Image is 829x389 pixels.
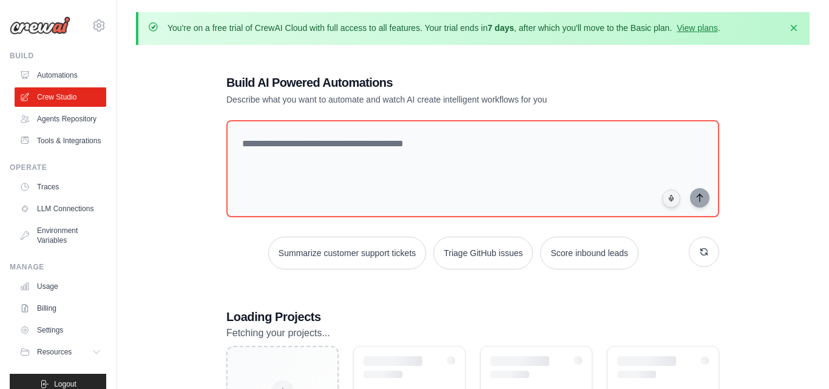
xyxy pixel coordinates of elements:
span: Resources [37,347,72,357]
h1: Build AI Powered Automations [226,74,634,91]
button: Get new suggestions [689,237,719,267]
a: Settings [15,320,106,340]
a: Billing [15,299,106,318]
a: View plans [677,23,717,33]
img: Logo [10,16,70,35]
strong: 7 days [487,23,514,33]
a: Environment Variables [15,221,106,250]
p: You're on a free trial of CrewAI Cloud with full access to all features. Your trial ends in , aft... [167,22,720,34]
div: Manage [10,262,106,272]
p: Fetching your projects... [226,325,719,341]
a: Usage [15,277,106,296]
button: Click to speak your automation idea [662,189,680,208]
p: Describe what you want to automate and watch AI create intelligent workflows for you [226,93,634,106]
button: Summarize customer support tickets [268,237,426,269]
a: LLM Connections [15,199,106,218]
a: Traces [15,177,106,197]
span: Logout [54,379,76,389]
a: Automations [15,66,106,85]
button: Score inbound leads [540,237,638,269]
button: Resources [15,342,106,362]
a: Agents Repository [15,109,106,129]
h3: Loading Projects [226,308,719,325]
div: Build [10,51,106,61]
div: Operate [10,163,106,172]
a: Crew Studio [15,87,106,107]
a: Tools & Integrations [15,131,106,151]
button: Triage GitHub issues [433,237,533,269]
